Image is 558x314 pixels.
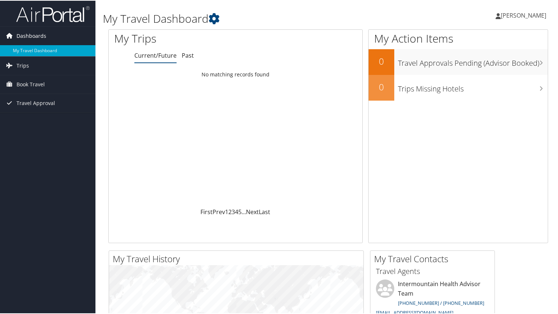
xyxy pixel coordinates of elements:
[398,54,548,68] h3: Travel Approvals Pending (Advisor Booked)
[228,207,232,215] a: 2
[374,252,494,264] h2: My Travel Contacts
[242,207,246,215] span: …
[496,4,554,26] a: [PERSON_NAME]
[235,207,238,215] a: 4
[182,51,194,59] a: Past
[398,299,484,306] a: [PHONE_NUMBER] / [PHONE_NUMBER]
[376,266,489,276] h3: Travel Agents
[369,74,548,100] a: 0Trips Missing Hotels
[114,30,251,46] h1: My Trips
[17,75,45,93] span: Book Travel
[17,93,55,112] span: Travel Approval
[225,207,228,215] a: 1
[200,207,213,215] a: First
[369,48,548,74] a: 0Travel Approvals Pending (Advisor Booked)
[238,207,242,215] a: 5
[232,207,235,215] a: 3
[103,10,403,26] h1: My Travel Dashboard
[246,207,259,215] a: Next
[259,207,270,215] a: Last
[134,51,177,59] a: Current/Future
[398,79,548,93] h3: Trips Missing Hotels
[369,80,394,93] h2: 0
[113,252,363,264] h2: My Travel History
[369,30,548,46] h1: My Action Items
[17,26,46,44] span: Dashboards
[369,54,394,67] h2: 0
[501,11,546,19] span: [PERSON_NAME]
[109,67,362,80] td: No matching records found
[213,207,225,215] a: Prev
[17,56,29,74] span: Trips
[16,5,90,22] img: airportal-logo.png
